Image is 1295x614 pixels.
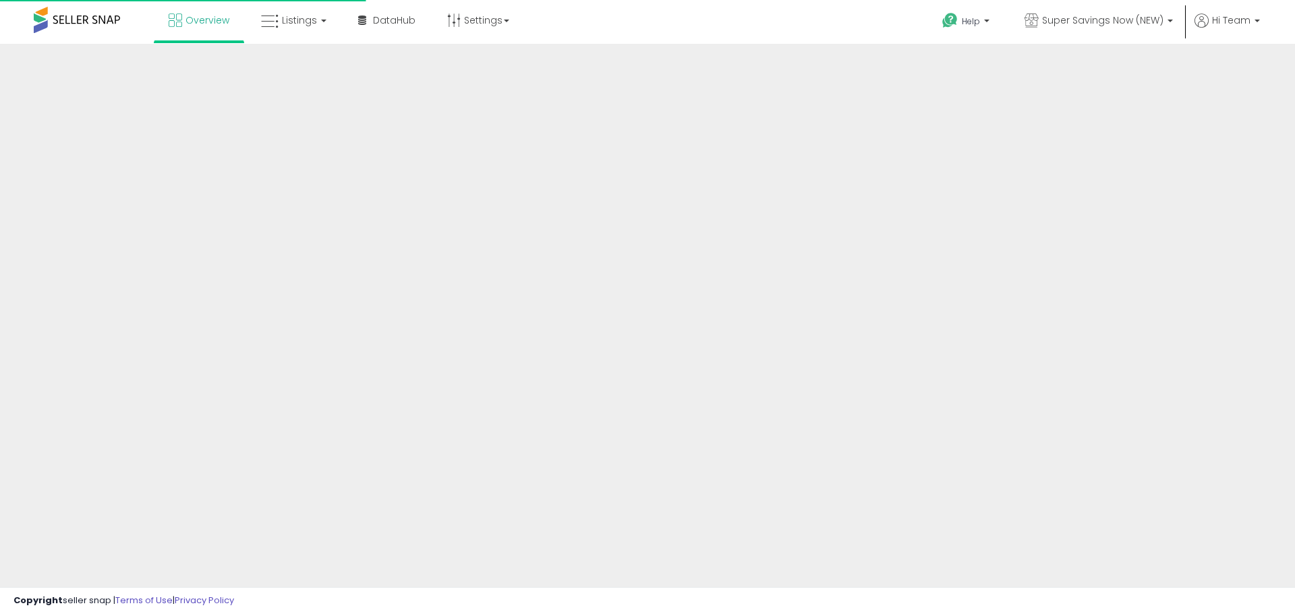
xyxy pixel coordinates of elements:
div: seller snap | | [13,594,234,607]
span: Listings [282,13,317,27]
strong: Copyright [13,594,63,607]
a: Terms of Use [115,594,173,607]
span: Overview [185,13,229,27]
span: Hi Team [1212,13,1250,27]
a: Help [931,2,1003,44]
span: Super Savings Now (NEW) [1042,13,1163,27]
i: Get Help [942,12,958,29]
span: Help [962,16,980,27]
a: Hi Team [1195,13,1260,44]
a: Privacy Policy [175,594,234,607]
span: DataHub [373,13,415,27]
